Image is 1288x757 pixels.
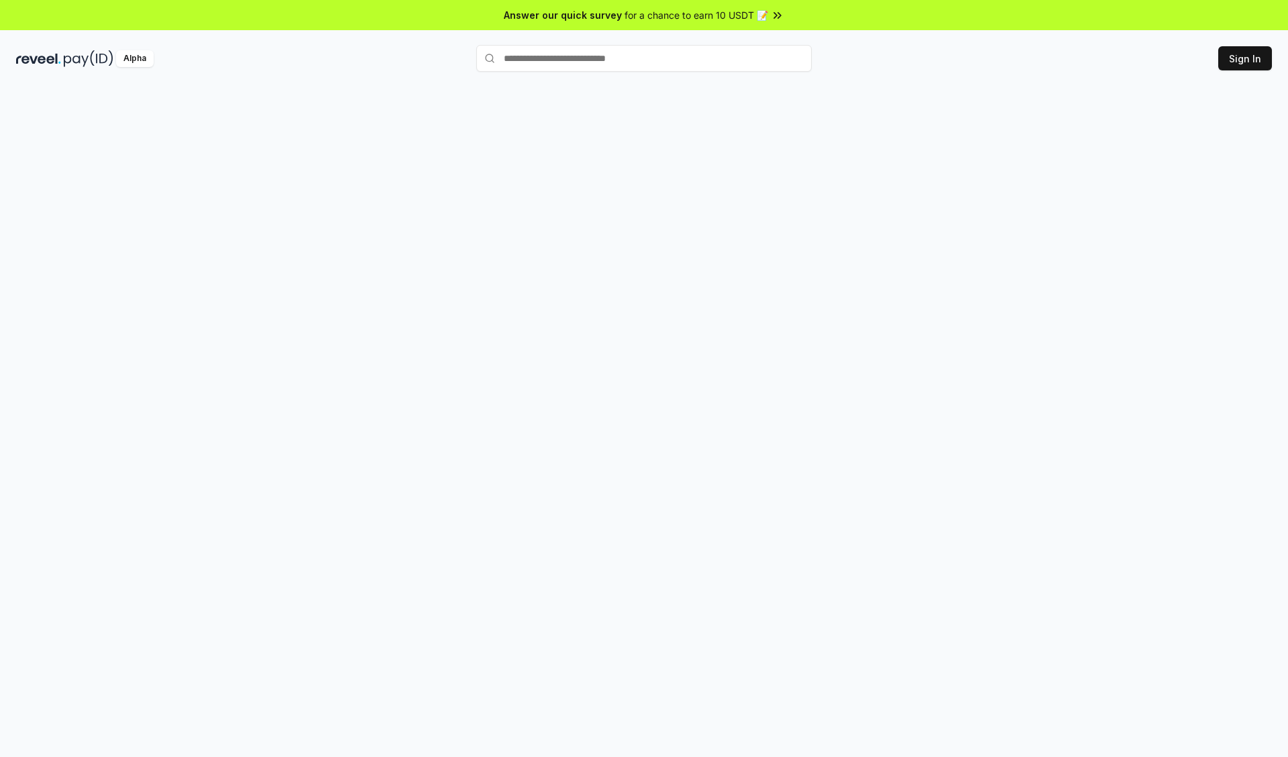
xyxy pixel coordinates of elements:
div: Alpha [116,50,154,67]
img: reveel_dark [16,50,61,67]
img: pay_id [64,50,113,67]
span: for a chance to earn 10 USDT 📝 [625,8,768,22]
button: Sign In [1218,46,1272,70]
span: Answer our quick survey [504,8,622,22]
